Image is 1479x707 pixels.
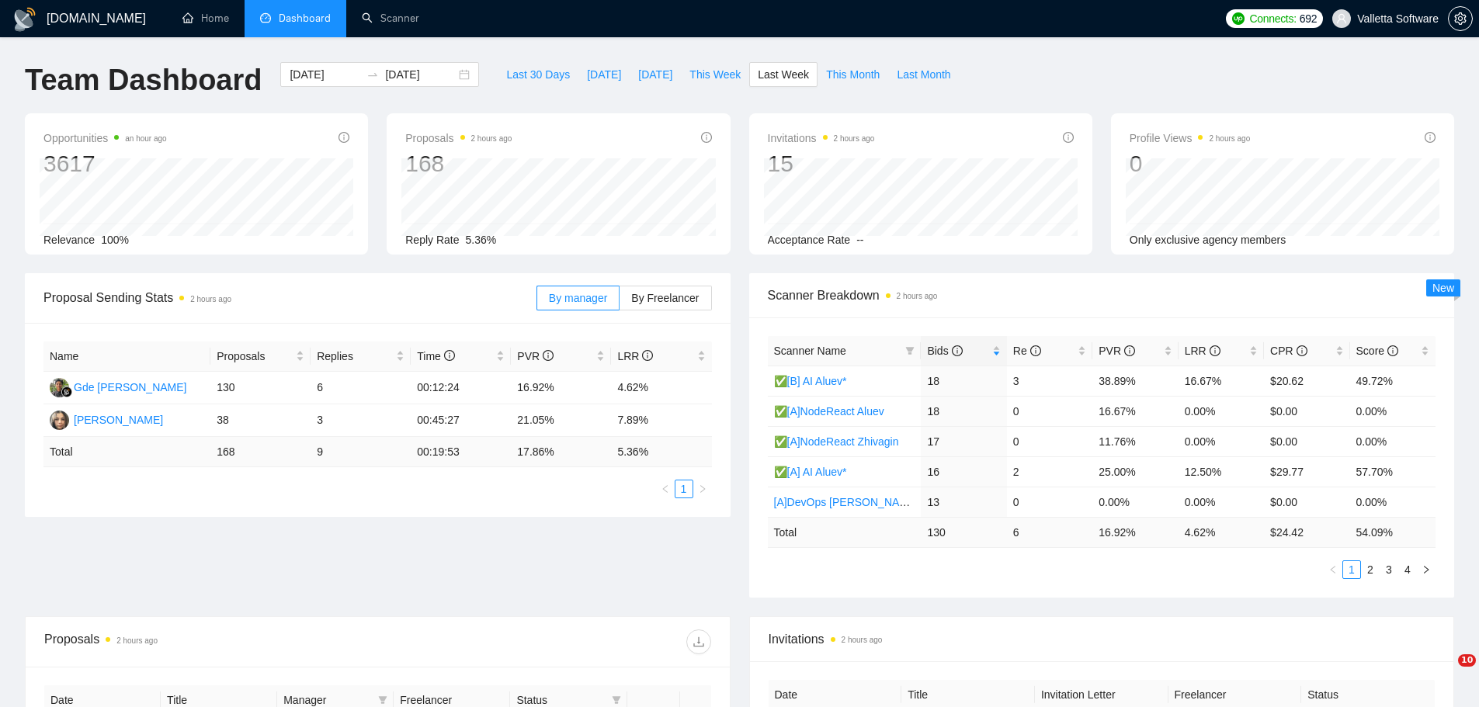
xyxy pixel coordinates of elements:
[43,288,536,307] span: Proposal Sending Stats
[1387,345,1398,356] span: info-circle
[50,413,163,425] a: VS[PERSON_NAME]
[1092,366,1178,396] td: 38.89%
[1399,561,1416,578] a: 4
[1297,345,1307,356] span: info-circle
[1362,561,1379,578] a: 2
[116,636,158,645] time: 2 hours ago
[411,372,511,404] td: 00:12:24
[125,134,166,143] time: an hour ago
[1130,234,1286,246] span: Only exclusive agency members
[1092,426,1178,456] td: 11.76%
[698,484,707,494] span: right
[921,517,1006,547] td: 130
[1350,396,1436,426] td: 0.00%
[1030,345,1041,356] span: info-circle
[43,437,210,467] td: Total
[182,12,229,25] a: homeHome
[210,372,311,404] td: 130
[44,629,377,654] div: Proposals
[317,348,393,365] span: Replies
[1350,517,1436,547] td: 54.09 %
[856,234,863,246] span: --
[774,496,919,508] a: [A]DevOps [PERSON_NAME]
[661,484,670,494] span: left
[1264,366,1349,396] td: $20.62
[952,345,963,356] span: info-circle
[611,372,711,404] td: 4.62%
[769,629,1436,649] span: Invitations
[638,66,672,83] span: [DATE]
[1092,456,1178,487] td: 25.00%
[897,292,938,300] time: 2 hours ago
[1300,10,1317,27] span: 692
[25,62,262,99] h1: Team Dashboard
[279,12,331,25] span: Dashboard
[1264,456,1349,487] td: $29.77
[466,234,497,246] span: 5.36%
[511,404,611,437] td: 21.05%
[210,341,311,372] th: Proposals
[74,411,163,428] div: [PERSON_NAME]
[311,341,411,372] th: Replies
[1179,456,1264,487] td: 12.50%
[774,375,847,387] a: ✅[B] AI Aluev*
[1249,10,1296,27] span: Connects:
[1324,560,1342,579] button: left
[1417,560,1436,579] button: right
[1092,487,1178,517] td: 0.00%
[617,350,653,362] span: LRR
[405,234,459,246] span: Reply Rate
[1264,517,1349,547] td: $ 24.42
[385,66,456,83] input: End date
[1426,654,1463,691] iframe: Intercom live chat
[1209,134,1250,143] time: 2 hours ago
[1179,426,1264,456] td: 0.00%
[1179,487,1264,517] td: 0.00%
[1448,12,1473,25] a: setting
[774,405,884,418] a: ✅[A]NodeReact Aluev
[1361,560,1380,579] li: 2
[818,62,888,87] button: This Month
[290,66,360,83] input: Start date
[43,129,167,147] span: Opportunities
[1092,517,1178,547] td: 16.92 %
[612,695,621,705] span: filter
[927,345,962,357] span: Bids
[693,480,712,498] button: right
[1350,426,1436,456] td: 0.00%
[1398,560,1417,579] li: 4
[311,404,411,437] td: 3
[693,480,712,498] li: Next Page
[366,68,379,81] span: to
[411,404,511,437] td: 00:45:27
[1264,396,1349,426] td: $0.00
[311,437,411,467] td: 9
[675,480,693,498] li: 1
[921,456,1006,487] td: 16
[1350,487,1436,517] td: 0.00%
[1210,345,1220,356] span: info-circle
[921,426,1006,456] td: 17
[774,345,846,357] span: Scanner Name
[61,386,72,397] img: gigradar-bm.png
[834,134,875,143] time: 2 hours ago
[701,132,712,143] span: info-circle
[1343,561,1360,578] a: 1
[511,437,611,467] td: 17.86 %
[1425,132,1436,143] span: info-circle
[689,66,741,83] span: This Week
[1007,396,1092,426] td: 0
[611,404,711,437] td: 7.89%
[405,149,512,178] div: 168
[1432,282,1454,294] span: New
[1448,6,1473,31] button: setting
[1063,132,1074,143] span: info-circle
[1324,560,1342,579] li: Previous Page
[1007,456,1092,487] td: 2
[642,350,653,361] span: info-circle
[1270,345,1307,357] span: CPR
[1458,654,1476,667] span: 10
[758,66,809,83] span: Last Week
[768,517,922,547] td: Total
